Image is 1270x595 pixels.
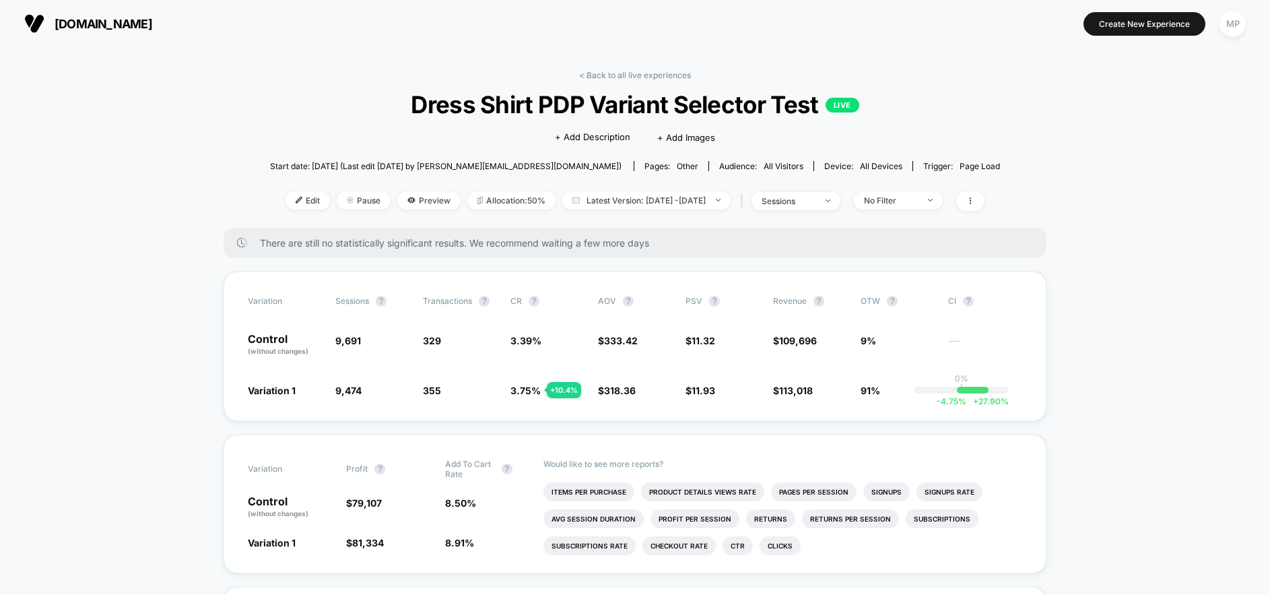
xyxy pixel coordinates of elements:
li: Product Details Views Rate [641,482,764,501]
button: ? [502,464,512,474]
li: Subscriptions Rate [543,536,636,555]
a: < Back to all live experiences [579,70,691,80]
button: ? [374,464,385,474]
span: Page Load [960,161,1000,171]
button: ? [887,296,898,307]
span: Preview [397,191,461,210]
button: ? [529,296,539,307]
button: [DOMAIN_NAME] [20,13,156,34]
img: end [716,199,721,201]
span: Variation 1 [248,537,296,549]
li: Ctr [723,536,753,555]
span: other [677,161,698,171]
span: 113,018 [779,385,813,396]
span: $ [686,385,715,396]
span: | [737,191,751,211]
span: $ [773,335,817,346]
span: [DOMAIN_NAME] [55,17,152,31]
span: $ [598,385,636,396]
span: Variation [248,459,322,479]
span: Device: [813,161,912,171]
p: 0% [955,373,968,383]
span: $ [598,335,638,346]
img: end [826,199,830,202]
p: Would like to see more reports? [543,459,1022,469]
span: 333.42 [604,335,638,346]
span: $ [773,385,813,396]
span: 9,474 [335,385,362,396]
span: 8.50 % [445,497,476,509]
img: end [928,199,933,201]
span: 3.75 % [510,385,541,396]
button: ? [963,296,974,307]
span: CR [510,296,522,306]
span: --- [948,337,1022,356]
div: No Filter [864,195,918,206]
li: Returns [746,509,795,528]
li: Subscriptions [906,509,978,528]
img: Visually logo [24,13,44,34]
span: 318.36 [604,385,636,396]
div: Trigger: [923,161,1000,171]
span: $ [346,537,384,549]
p: LIVE [826,98,859,113]
span: 27.90 % [966,396,1009,406]
span: Variation 1 [248,385,296,396]
span: 79,107 [352,497,382,509]
span: 91% [861,385,880,396]
span: Allocation: 50% [467,191,556,210]
span: Latest Version: [DATE] - [DATE] [562,191,731,210]
p: Control [248,496,333,519]
img: rebalance [477,197,483,204]
p: Control [248,334,322,356]
span: 8.91 % [445,537,474,549]
span: Transactions [423,296,472,306]
span: CI [948,296,1022,307]
span: 81,334 [352,537,384,549]
span: All Visitors [764,161,803,171]
span: 9,691 [335,335,361,346]
button: ? [479,296,490,307]
li: Clicks [760,536,801,555]
button: Create New Experience [1083,12,1205,36]
li: Returns Per Session [802,509,899,528]
li: Pages Per Session [771,482,857,501]
span: $ [686,335,715,346]
button: ? [709,296,720,307]
span: Pause [337,191,391,210]
div: MP [1219,11,1246,37]
li: Avg Session Duration [543,509,644,528]
span: + Add Images [657,132,715,143]
span: (without changes) [248,509,308,518]
span: -4.75 % [937,396,966,406]
span: + Add Description [555,131,630,144]
div: + 10.4 % [547,382,581,398]
div: sessions [762,196,815,206]
span: 11.32 [692,335,715,346]
span: AOV [598,296,616,306]
span: + [973,396,978,406]
li: Signups [863,482,910,501]
img: calendar [572,197,580,203]
span: 329 [423,335,441,346]
li: Items Per Purchase [543,482,634,501]
img: end [347,197,354,203]
li: Checkout Rate [642,536,716,555]
span: Edit [286,191,330,210]
span: 9% [861,335,876,346]
span: (without changes) [248,347,308,355]
span: Variation [248,296,322,307]
button: ? [376,296,387,307]
span: 11.93 [692,385,715,396]
li: Signups Rate [916,482,982,501]
span: Start date: [DATE] (Last edit [DATE] by [PERSON_NAME][EMAIL_ADDRESS][DOMAIN_NAME]) [270,161,622,171]
div: Audience: [719,161,803,171]
button: ? [623,296,634,307]
li: Profit Per Session [650,509,739,528]
span: Profit [346,464,368,474]
span: Sessions [335,296,369,306]
span: There are still no statistically significant results. We recommend waiting a few more days [260,237,1020,249]
span: Revenue [773,296,807,306]
span: 3.39 % [510,335,541,346]
span: 355 [423,385,441,396]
